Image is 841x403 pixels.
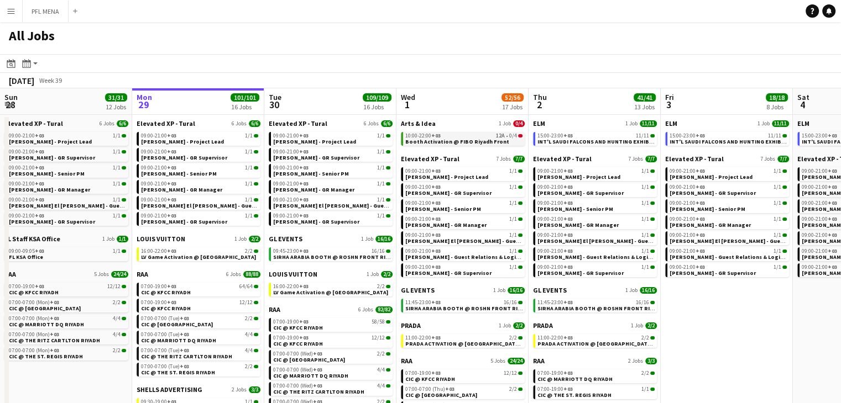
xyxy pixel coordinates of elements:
a: 09:00-09:05+031/1FL KSA Office [9,247,126,260]
span: +03 [696,247,705,254]
span: Elevated XP - Tural [533,155,592,163]
div: Elevated XP - Tural6 Jobs6/609:00-21:00+031/1[PERSON_NAME] - Project Lead09:00-21:00+031/1[PERSON... [137,119,260,235]
span: 1 Job [758,120,770,127]
span: Giuseppe Fontani - GR Manager [273,186,354,193]
span: 1/1 [509,264,517,270]
span: +03 [35,148,44,155]
a: 09:45-23:00+0316/16SIRHA ARABIA BOOTH @ ROSHN FRONT RIYADH [273,247,390,260]
span: +03 [563,215,573,222]
span: 1/1 [113,149,121,155]
span: 1/1 [774,248,781,254]
div: Elevated XP - Tural7 Jobs7/709:00-21:00+031/1[PERSON_NAME] - Project Lead09:00-21:00+031/1[PERSON... [533,155,657,286]
span: Aysel Ahmadova - Project Lead [141,138,224,145]
span: 1/1 [509,168,517,174]
span: +03 [167,132,176,139]
a: Elevated XP - Tural6 Jobs6/6 [137,119,260,128]
span: +03 [167,180,176,187]
span: Basim Aqil - GR Supervisor [405,189,492,197]
a: 09:00-21:00+031/1[PERSON_NAME] - GR Supervisor [405,263,523,276]
span: 09:00-21:00 [802,232,837,238]
span: +03 [828,247,837,254]
span: +03 [828,231,837,238]
span: 09:00-21:00 [405,168,441,174]
span: 1/1 [245,149,253,155]
span: Basim Aqil - GR Supervisor [670,189,756,197]
span: 09:00-21:00 [670,184,705,190]
span: 09:00-21:00 [670,200,705,206]
span: +03 [563,247,573,254]
span: 16/16 [375,236,393,242]
span: 7 Jobs [628,156,643,162]
a: ELM1 Job11/11 [533,119,657,128]
span: 09:00-21:00 [9,213,44,219]
a: 09:00-21:00+031/1[PERSON_NAME] - GR Supervisor [141,148,258,161]
span: 1/1 [641,248,649,254]
span: 09:00-21:00 [537,264,573,270]
span: Aysel Ahmadova - Project Lead [9,138,92,145]
span: +03 [431,167,441,174]
span: Diana Fazlitdinova - Senior PM [670,205,745,213]
span: +03 [299,196,309,203]
span: 1/1 [113,133,121,139]
span: Youssef Khiari - GR Supervisor [141,218,227,225]
span: 09:00-21:00 [537,168,573,174]
span: +03 [828,132,837,139]
span: Elevated XP - Tural [665,155,724,163]
span: Serina El Kaissi - Guest Relations Manager [273,202,442,209]
span: 1/1 [113,197,121,203]
span: 1/1 [774,216,781,222]
a: 09:00-21:00+031/1[PERSON_NAME] - GR Supervisor [537,263,655,276]
a: 09:00-21:00+031/1[PERSON_NAME] - Senior PM [141,164,258,177]
a: 09:00-21:00+031/1[PERSON_NAME] El [PERSON_NAME] - Guest Relations Manager [537,231,655,244]
span: +03 [431,247,441,254]
span: +03 [35,164,44,171]
span: 1/1 [113,181,121,187]
span: 09:00-21:00 [9,197,44,203]
span: 1/1 [377,181,385,187]
a: 09:00-21:00+031/1[PERSON_NAME] - GR Supervisor [273,212,390,225]
span: 2/2 [249,236,260,242]
span: 09:45-23:00 [273,248,309,254]
a: FL Staff KSA Office1 Job1/1 [4,235,128,243]
span: +03 [696,183,705,190]
span: +03 [35,180,44,187]
a: 09:00-21:00+031/1[PERSON_NAME] - Senior PM [9,164,126,177]
span: 1 Job [625,120,638,127]
span: 09:00-21:00 [273,149,309,155]
span: SIRHA ARABIA BOOTH @ ROSHN FRONT RIYADH [273,253,399,261]
span: 0/4 [513,120,525,127]
span: 09:00-21:00 [670,168,705,174]
a: 09:00-21:00+031/1[PERSON_NAME] - GR Supervisor [670,183,787,196]
span: 1/1 [377,149,385,155]
a: 09:00-21:00+031/1[PERSON_NAME] - GR Manager [273,180,390,193]
span: 1 Job [361,236,373,242]
div: ELM1 Job11/1115:00-23:00+0311/11INT'L SAUDI FALCONS AND HUNTING EXHIBITION '25 @ [GEOGRAPHIC_DATA... [665,119,789,155]
span: 09:00-21:00 [537,200,573,206]
span: +03 [299,132,309,139]
a: 09:00-21:00+031/1[PERSON_NAME] - Project Lead [670,167,787,180]
span: 1/1 [641,216,649,222]
span: +03 [828,199,837,206]
a: 09:00-21:00+031/1[PERSON_NAME] - Senior PM [670,199,787,212]
span: 09:00-21:00 [273,181,309,187]
span: Giuseppe Fontani - GR Manager [405,221,487,229]
span: Giuseppe Fontani - GR Manager [9,186,90,193]
div: GL EVENTS1 Job16/1609:45-23:00+0316/16SIRHA ARABIA BOOTH @ ROSHN FRONT RIYADH [269,235,393,270]
span: 09:00-21:00 [802,200,837,206]
div: Elevated XP - Tural7 Jobs7/709:00-21:00+031/1[PERSON_NAME] - Project Lead09:00-21:00+031/1[PERSON... [401,155,525,286]
span: +03 [299,212,309,219]
a: 09:00-21:00+031/1[PERSON_NAME] - Project Lead [405,167,523,180]
button: PFL MENA [23,1,69,22]
span: GL EVENTS [269,235,302,243]
a: 09:00-21:00+031/1[PERSON_NAME] - GR Manager [405,215,523,228]
span: Elevated XP - Tural [401,155,459,163]
span: 6/6 [249,120,260,127]
span: 1/1 [245,213,253,219]
span: 6 Jobs [364,120,379,127]
a: 09:00-21:00+031/1[PERSON_NAME] El [PERSON_NAME] - Guest Relations Manager [273,196,390,209]
span: +03 [167,148,176,155]
span: +03 [167,247,176,254]
span: 09:00-21:00 [141,213,176,219]
span: Diana Fazlitdinova - Senior PM [273,170,349,177]
a: 09:00-21:00+031/1[PERSON_NAME] - Guest Relations & Logistics Manager [537,247,655,260]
